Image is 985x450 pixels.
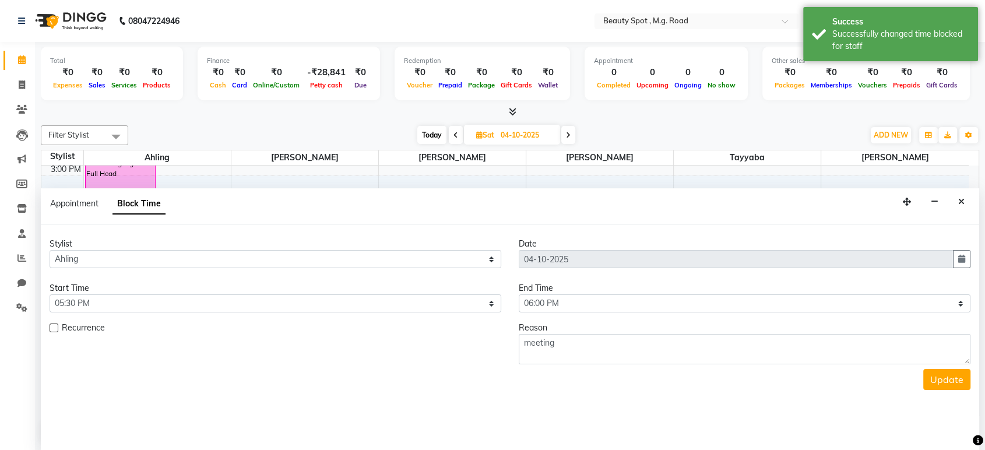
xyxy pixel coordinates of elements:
[772,66,808,79] div: ₹0
[50,282,501,294] div: Start Time
[594,66,634,79] div: 0
[519,238,970,250] div: Date
[923,369,970,390] button: Update
[48,130,89,139] span: Filter Stylist
[112,194,166,215] span: Block Time
[86,81,108,89] span: Sales
[307,81,346,89] span: Petty cash
[404,56,561,66] div: Redemption
[671,81,705,89] span: Ongoing
[435,81,465,89] span: Prepaid
[772,56,961,66] div: Other sales
[417,126,446,144] span: Today
[634,66,671,79] div: 0
[821,150,969,165] span: [PERSON_NAME]
[50,66,86,79] div: ₹0
[207,81,229,89] span: Cash
[229,66,250,79] div: ₹0
[634,81,671,89] span: Upcoming
[535,81,561,89] span: Wallet
[465,66,498,79] div: ₹0
[535,66,561,79] div: ₹0
[671,66,705,79] div: 0
[526,150,673,165] span: [PERSON_NAME]
[498,66,535,79] div: ₹0
[379,150,526,165] span: [PERSON_NAME]
[594,81,634,89] span: Completed
[705,81,738,89] span: No show
[519,282,970,294] div: End Time
[128,5,180,37] b: 08047224946
[594,56,738,66] div: Appointment
[497,126,555,144] input: 2025-10-04
[108,81,140,89] span: Services
[871,127,911,143] button: ADD NEW
[140,81,174,89] span: Products
[41,150,83,163] div: Stylist
[674,150,821,165] span: Tayyaba
[86,66,108,79] div: ₹0
[108,66,140,79] div: ₹0
[84,150,231,165] span: Ahling
[772,81,808,89] span: Packages
[874,131,908,139] span: ADD NEW
[250,81,302,89] span: Online/Custom
[832,16,969,28] div: Success
[498,81,535,89] span: Gift Cards
[808,66,855,79] div: ₹0
[62,322,105,336] span: Recurrence
[923,66,961,79] div: ₹0
[351,81,370,89] span: Due
[231,150,378,165] span: [PERSON_NAME]
[808,81,855,89] span: Memberships
[302,66,350,79] div: -₹28,841
[229,81,250,89] span: Card
[48,163,83,175] div: 3:00 PM
[519,322,970,334] div: Reason
[890,81,923,89] span: Prepaids
[250,66,302,79] div: ₹0
[207,66,229,79] div: ₹0
[50,56,174,66] div: Total
[465,81,498,89] span: Package
[30,5,110,37] img: logo
[705,66,738,79] div: 0
[50,198,98,209] span: Appointment
[207,56,371,66] div: Finance
[404,66,435,79] div: ₹0
[404,81,435,89] span: Voucher
[519,250,954,268] input: yyyy-mm-dd
[923,81,961,89] span: Gift Cards
[350,66,371,79] div: ₹0
[890,66,923,79] div: ₹0
[855,81,890,89] span: Vouchers
[140,66,174,79] div: ₹0
[832,28,969,52] div: Successfully changed time blocked for staff
[953,193,970,211] button: Close
[50,238,501,250] div: Stylist
[855,66,890,79] div: ₹0
[435,66,465,79] div: ₹0
[50,81,86,89] span: Expenses
[473,131,497,139] span: Sat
